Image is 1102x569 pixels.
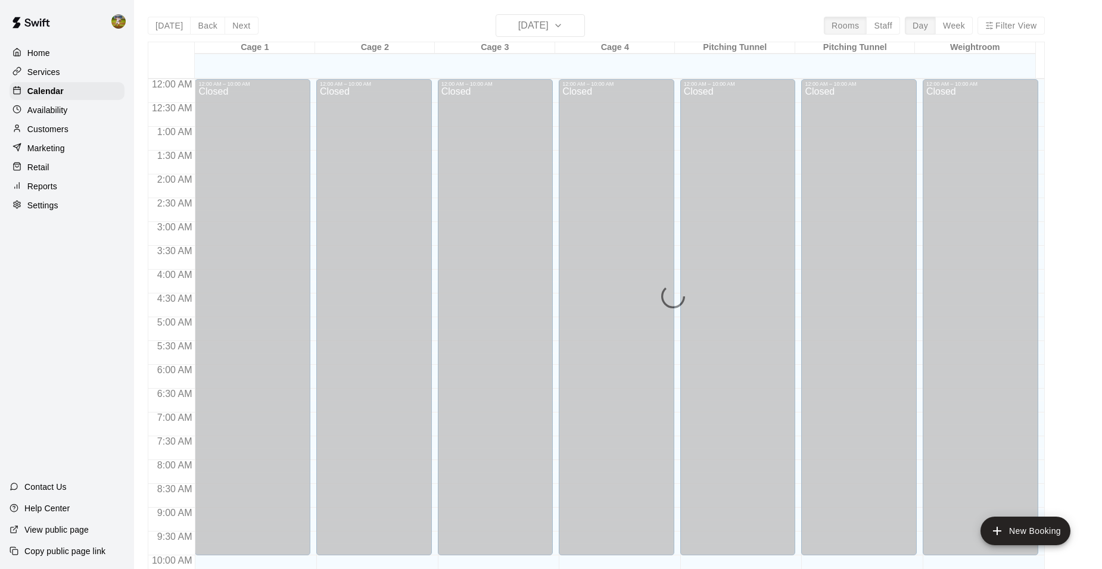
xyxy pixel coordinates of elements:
[149,555,195,565] span: 10:00 AM
[154,341,195,351] span: 5:30 AM
[320,81,428,87] div: 12:00 AM – 10:00 AM
[154,270,195,280] span: 4:00 AM
[435,42,555,54] div: Cage 3
[154,484,195,494] span: 8:30 AM
[27,66,60,78] p: Services
[154,127,195,137] span: 1:00 AM
[198,87,307,559] div: Closed
[154,293,195,304] span: 4:30 AM
[198,81,307,87] div: 12:00 AM – 10:00 AM
[10,120,124,138] a: Customers
[10,139,124,157] a: Marketing
[154,508,195,518] span: 9:00 AM
[111,14,126,29] img: Jhonny Montoya
[27,47,50,59] p: Home
[154,174,195,185] span: 2:00 AM
[10,63,124,81] a: Services
[27,161,49,173] p: Retail
[154,365,195,375] span: 6:00 AM
[24,502,70,514] p: Help Center
[24,481,67,493] p: Contact Us
[27,123,69,135] p: Customers
[680,79,796,555] div: 12:00 AM – 10:00 AM: Closed
[27,85,64,97] p: Calendar
[154,532,195,542] span: 9:30 AM
[805,87,913,559] div: Closed
[562,81,671,87] div: 12:00 AM – 10:00 AM
[559,79,674,555] div: 12:00 AM – 10:00 AM: Closed
[441,81,550,87] div: 12:00 AM – 10:00 AM
[805,81,913,87] div: 12:00 AM – 10:00 AM
[195,79,310,555] div: 12:00 AM – 10:00 AM: Closed
[154,317,195,327] span: 5:00 AM
[562,87,671,559] div: Closed
[154,460,195,470] span: 8:00 AM
[154,412,195,423] span: 7:00 AM
[795,42,916,54] div: Pitching Tunnel
[441,87,550,559] div: Closed
[10,158,124,176] a: Retail
[154,222,195,232] span: 3:00 AM
[154,389,195,399] span: 6:30 AM
[915,42,1035,54] div: Weightroom
[320,87,428,559] div: Closed
[149,103,195,113] span: 12:30 AM
[801,79,917,555] div: 12:00 AM – 10:00 AM: Closed
[27,180,57,192] p: Reports
[154,198,195,208] span: 2:30 AM
[10,82,124,100] a: Calendar
[555,42,675,54] div: Cage 4
[923,79,1038,555] div: 12:00 AM – 10:00 AM: Closed
[438,79,553,555] div: 12:00 AM – 10:00 AM: Closed
[24,545,105,557] p: Copy public page link
[10,101,124,119] a: Availability
[10,177,124,195] a: Reports
[926,81,1035,87] div: 12:00 AM – 10:00 AM
[195,42,315,54] div: Cage 1
[27,199,58,211] p: Settings
[684,81,792,87] div: 12:00 AM – 10:00 AM
[675,42,795,54] div: Pitching Tunnel
[926,87,1035,559] div: Closed
[149,79,195,89] span: 12:00 AM
[315,42,435,54] div: Cage 2
[154,436,195,446] span: 7:30 AM
[10,44,124,62] a: Home
[27,142,65,154] p: Marketing
[109,10,134,33] div: Jhonny Montoya
[316,79,432,555] div: 12:00 AM – 10:00 AM: Closed
[980,517,1070,545] button: add
[27,104,68,116] p: Availability
[24,524,89,536] p: View public page
[684,87,792,559] div: Closed
[10,196,124,214] a: Settings
[154,151,195,161] span: 1:30 AM
[154,246,195,256] span: 3:30 AM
